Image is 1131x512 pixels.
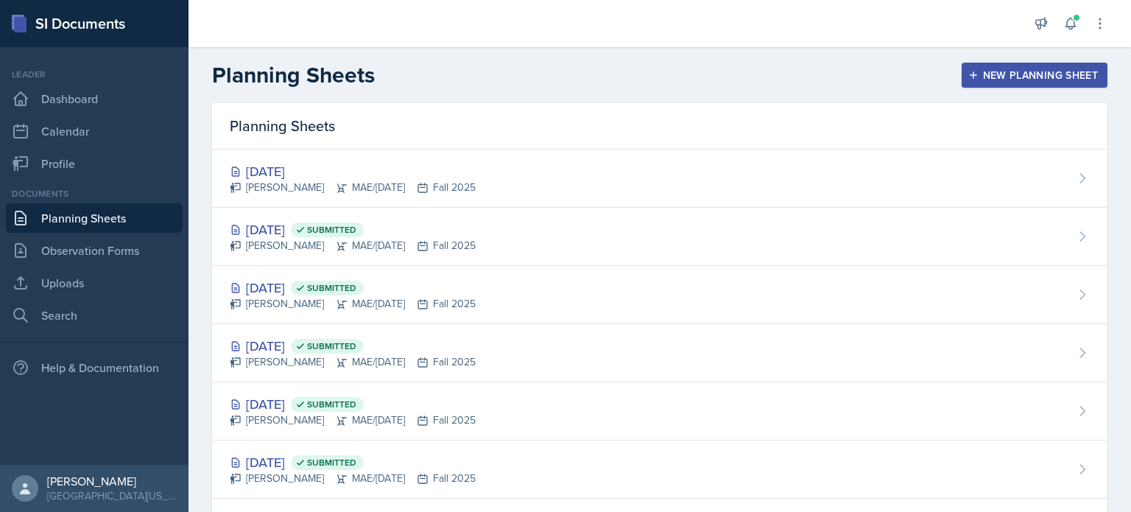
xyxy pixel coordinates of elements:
[230,220,476,239] div: [DATE]
[6,149,183,178] a: Profile
[212,150,1107,208] a: [DATE] [PERSON_NAME]MAE/[DATE]Fall 2025
[230,180,476,195] div: [PERSON_NAME] MAE/[DATE] Fall 2025
[6,353,183,382] div: Help & Documentation
[212,324,1107,382] a: [DATE] Submitted [PERSON_NAME]MAE/[DATE]Fall 2025
[307,282,356,294] span: Submitted
[6,187,183,200] div: Documents
[230,296,476,312] div: [PERSON_NAME] MAE/[DATE] Fall 2025
[230,354,476,370] div: [PERSON_NAME] MAE/[DATE] Fall 2025
[6,203,183,233] a: Planning Sheets
[230,452,476,472] div: [DATE]
[971,69,1098,81] div: New Planning Sheet
[230,336,476,356] div: [DATE]
[307,399,356,410] span: Submitted
[212,62,375,88] h2: Planning Sheets
[230,471,476,486] div: [PERSON_NAME] MAE/[DATE] Fall 2025
[962,63,1107,88] button: New Planning Sheet
[6,236,183,265] a: Observation Forms
[6,68,183,81] div: Leader
[47,474,177,488] div: [PERSON_NAME]
[307,224,356,236] span: Submitted
[212,208,1107,266] a: [DATE] Submitted [PERSON_NAME]MAE/[DATE]Fall 2025
[212,266,1107,324] a: [DATE] Submitted [PERSON_NAME]MAE/[DATE]Fall 2025
[6,84,183,113] a: Dashboard
[307,340,356,352] span: Submitted
[230,278,476,298] div: [DATE]
[6,116,183,146] a: Calendar
[230,413,476,428] div: [PERSON_NAME] MAE/[DATE] Fall 2025
[212,441,1107,499] a: [DATE] Submitted [PERSON_NAME]MAE/[DATE]Fall 2025
[47,488,177,503] div: [GEOGRAPHIC_DATA][US_STATE] in [GEOGRAPHIC_DATA]
[230,394,476,414] div: [DATE]
[212,103,1107,150] div: Planning Sheets
[230,161,476,181] div: [DATE]
[6,301,183,330] a: Search
[212,382,1107,441] a: [DATE] Submitted [PERSON_NAME]MAE/[DATE]Fall 2025
[230,238,476,253] div: [PERSON_NAME] MAE/[DATE] Fall 2025
[307,457,356,469] span: Submitted
[6,268,183,298] a: Uploads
